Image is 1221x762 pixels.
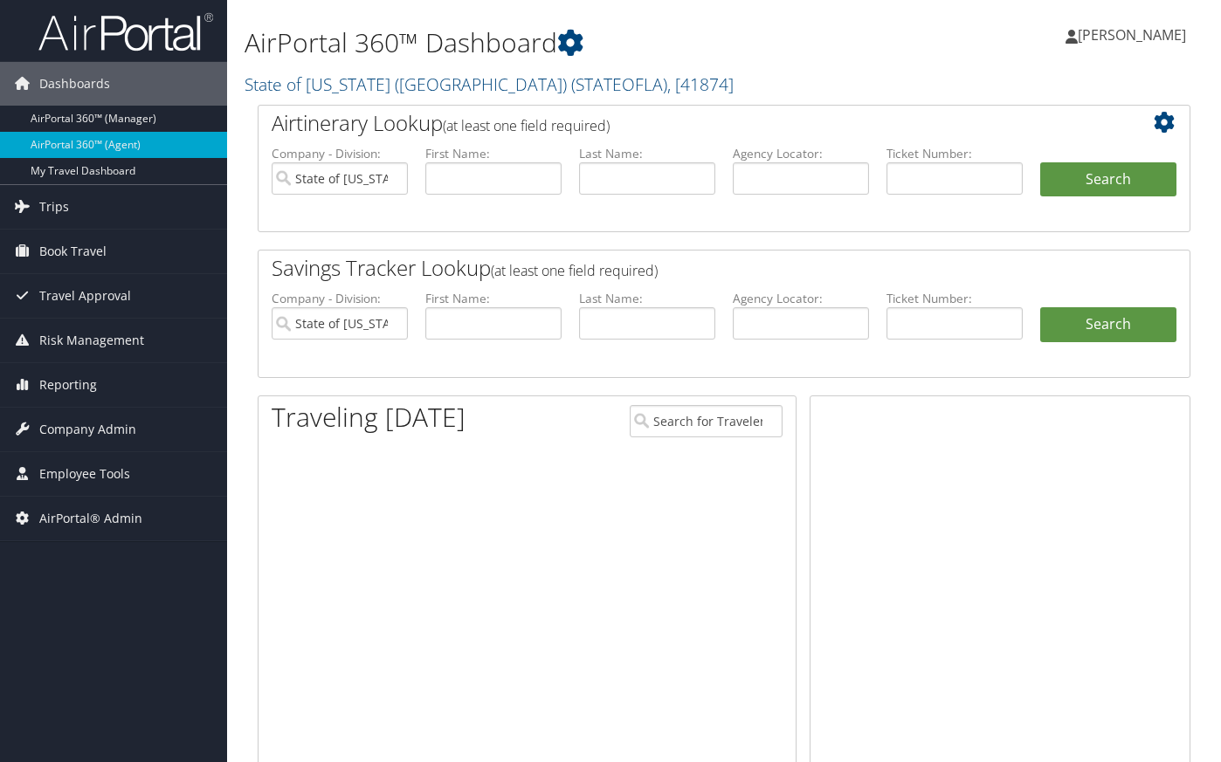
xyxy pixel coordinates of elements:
[733,290,869,307] label: Agency Locator:
[886,145,1023,162] label: Ticket Number:
[1078,25,1186,45] span: [PERSON_NAME]
[443,116,610,135] span: (at least one field required)
[579,145,715,162] label: Last Name:
[886,290,1023,307] label: Ticket Number:
[39,497,142,540] span: AirPortal® Admin
[667,72,734,96] span: , [ 41874 ]
[39,274,131,318] span: Travel Approval
[491,261,658,280] span: (at least one field required)
[39,319,144,362] span: Risk Management
[272,108,1099,138] h2: Airtinerary Lookup
[630,405,783,437] input: Search for Traveler
[272,399,466,436] h1: Traveling [DATE]
[39,62,110,106] span: Dashboards
[39,408,136,451] span: Company Admin
[1040,307,1176,342] a: Search
[272,307,408,340] input: search accounts
[1066,9,1204,61] a: [PERSON_NAME]
[39,363,97,407] span: Reporting
[1040,162,1176,197] button: Search
[38,11,213,52] img: airportal-logo.png
[425,290,562,307] label: First Name:
[272,290,408,307] label: Company - Division:
[579,290,715,307] label: Last Name:
[39,452,130,496] span: Employee Tools
[39,230,107,273] span: Book Travel
[245,24,884,61] h1: AirPortal 360™ Dashboard
[272,145,408,162] label: Company - Division:
[245,72,734,96] a: State of [US_STATE] ([GEOGRAPHIC_DATA])
[733,145,869,162] label: Agency Locator:
[39,185,69,229] span: Trips
[425,145,562,162] label: First Name:
[571,72,667,96] span: ( STATEOFLA )
[272,253,1099,283] h2: Savings Tracker Lookup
